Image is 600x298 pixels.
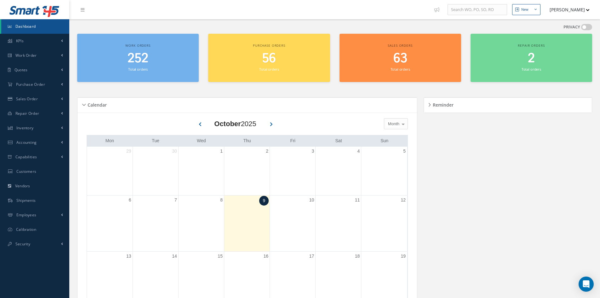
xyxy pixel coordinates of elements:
a: September 30, 2025 [171,147,178,156]
span: Sales Order [16,96,38,102]
span: 2 [528,50,535,67]
td: September 30, 2025 [133,147,178,196]
span: Dashboard [15,24,36,29]
a: October 18, 2025 [354,252,361,261]
span: Sales orders [388,43,412,48]
a: October 9, 2025 [259,196,269,206]
td: October 7, 2025 [133,195,178,252]
a: Sales orders 63 Total orders [340,34,461,82]
span: Work orders [125,43,150,48]
a: October 7, 2025 [173,196,178,205]
span: Accounting [16,140,37,145]
a: October 2, 2025 [265,147,270,156]
small: Total orders [391,67,410,72]
a: October 14, 2025 [171,252,178,261]
span: Month [386,121,399,127]
a: October 6, 2025 [128,196,133,205]
td: October 3, 2025 [270,147,316,196]
span: KPIs [16,38,24,44]
a: October 10, 2025 [308,196,316,205]
span: 63 [393,50,407,67]
a: Sunday [379,137,390,145]
a: October 8, 2025 [219,196,224,205]
td: October 6, 2025 [87,195,133,252]
span: Security [15,241,30,247]
td: October 1, 2025 [178,147,224,196]
h5: Calendar [86,100,107,108]
a: October 16, 2025 [262,252,270,261]
a: October 12, 2025 [399,196,407,205]
td: October 10, 2025 [270,195,316,252]
button: [PERSON_NAME] [544,3,590,16]
div: 2025 [214,119,256,129]
a: Dashboard [1,19,69,34]
small: Total orders [522,67,541,72]
span: Customers [16,169,37,174]
a: Repair orders 2 Total orders [471,34,592,82]
b: October [214,120,241,128]
a: October 5, 2025 [402,147,407,156]
a: October 13, 2025 [125,252,133,261]
td: October 4, 2025 [316,147,361,196]
span: Repair Order [15,111,39,116]
a: October 19, 2025 [399,252,407,261]
a: Purchase orders 56 Total orders [208,34,330,82]
span: 252 [128,50,148,67]
span: Capabilities [15,154,37,160]
a: October 17, 2025 [308,252,316,261]
a: October 4, 2025 [356,147,361,156]
a: Wednesday [196,137,207,145]
a: Work orders 252 Total orders [77,34,199,82]
a: Friday [289,137,297,145]
td: October 8, 2025 [178,195,224,252]
a: Saturday [334,137,343,145]
small: Total orders [259,67,279,72]
a: September 29, 2025 [125,147,133,156]
a: Tuesday [151,137,161,145]
td: October 2, 2025 [224,147,270,196]
span: Inventory [16,125,34,131]
span: Quotes [14,67,28,73]
span: Employees [16,212,37,218]
small: Total orders [128,67,148,72]
button: New [512,4,540,15]
a: October 3, 2025 [310,147,315,156]
td: October 11, 2025 [316,195,361,252]
span: 56 [262,50,276,67]
span: Work Order [15,53,37,58]
a: Monday [104,137,115,145]
td: October 9, 2025 [224,195,270,252]
div: Open Intercom Messenger [579,277,594,292]
a: October 1, 2025 [219,147,224,156]
span: Calibration [16,227,36,232]
a: October 11, 2025 [354,196,361,205]
span: Purchase Order [16,82,45,87]
td: October 12, 2025 [361,195,407,252]
span: Repair orders [518,43,545,48]
td: September 29, 2025 [87,147,133,196]
a: Thursday [242,137,252,145]
h5: Reminder [431,100,454,108]
td: October 5, 2025 [361,147,407,196]
input: Search WO, PO, SO, RO [448,4,507,15]
span: Vendors [15,183,30,189]
div: New [521,7,529,12]
span: Shipments [16,198,36,203]
a: October 15, 2025 [216,252,224,261]
span: Purchase orders [253,43,285,48]
label: PRIVACY [563,24,580,30]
